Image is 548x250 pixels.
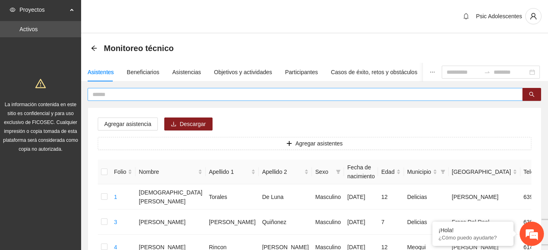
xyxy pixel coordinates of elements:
a: Activos [19,26,38,32]
span: Proyectos [19,2,67,18]
span: ellipsis [430,69,435,75]
td: [PERSON_NAME] [135,209,206,235]
span: plus [286,141,292,147]
span: warning [35,78,46,89]
th: Fecha de nacimiento [344,160,378,184]
button: search [522,88,541,101]
button: plusAgregar asistentes [98,137,531,150]
th: Apellido 2 [259,160,312,184]
a: 1 [114,194,117,200]
div: Asistentes [88,68,114,77]
span: Nombre [139,167,196,176]
th: Colonia [449,160,520,184]
span: filter [336,169,341,174]
span: arrow-left [91,45,97,51]
td: [PERSON_NAME] [449,184,520,209]
button: ellipsis [423,63,442,81]
span: Agregar asistentes [295,139,343,148]
th: Municipio [404,160,449,184]
td: Delicias [404,209,449,235]
button: user [525,8,542,24]
span: Descargar [180,120,206,128]
td: 7 [378,209,404,235]
div: Participantes [285,68,318,77]
th: Nombre [135,160,206,184]
div: Back [91,45,97,52]
button: downloadDescargar [164,118,213,130]
div: ¡Hola! [438,227,507,233]
td: [DATE] [344,184,378,209]
td: [PERSON_NAME] [206,209,259,235]
div: Casos de éxito, retos y obstáculos [331,68,417,77]
span: filter [439,166,447,178]
div: Minimizar ventana de chat en vivo [133,4,153,24]
button: bell [460,10,473,23]
span: Sexo [315,167,333,176]
span: eye [10,7,15,13]
button: Agregar asistencia [98,118,158,130]
div: Chatee con nosotros ahora [42,41,136,52]
span: filter [441,169,445,174]
span: Municipio [407,167,431,176]
td: [DATE] [344,209,378,235]
td: Delicias [404,184,449,209]
div: Asistencias [172,68,201,77]
span: [GEOGRAPHIC_DATA] [452,167,511,176]
p: ¿Cómo puedo ayudarte? [438,235,507,241]
div: Objetivos y actividades [214,68,272,77]
span: Monitoreo técnico [104,42,174,55]
span: filter [334,166,342,178]
span: swap-right [484,69,490,75]
span: bell [460,13,472,19]
td: De Luna [259,184,312,209]
a: 3 [114,219,117,225]
div: Beneficiarios [127,68,159,77]
span: download [171,121,176,128]
th: Edad [378,160,404,184]
span: Edad [381,167,395,176]
span: to [484,69,490,75]
span: Folio [114,167,126,176]
td: Masculino [312,184,344,209]
span: user [526,13,541,20]
td: Fracc Del Real [449,209,520,235]
span: Agregar asistencia [104,120,151,128]
span: Apellido 2 [262,167,303,176]
th: Apellido 1 [206,160,259,184]
span: search [529,92,535,98]
span: Estamos en línea. [47,80,112,162]
span: La información contenida en este sitio es confidencial y para uso exclusivo de FICOSEC. Cualquier... [3,102,78,152]
td: Torales [206,184,259,209]
span: Psic Adolescentes [476,13,522,19]
textarea: Escriba su mensaje y pulse “Intro” [4,165,155,193]
th: Folio [111,160,135,184]
span: Apellido 1 [209,167,249,176]
td: Masculino [312,209,344,235]
td: [DEMOGRAPHIC_DATA][PERSON_NAME] [135,184,206,209]
td: 12 [378,184,404,209]
td: Quiñonez [259,209,312,235]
